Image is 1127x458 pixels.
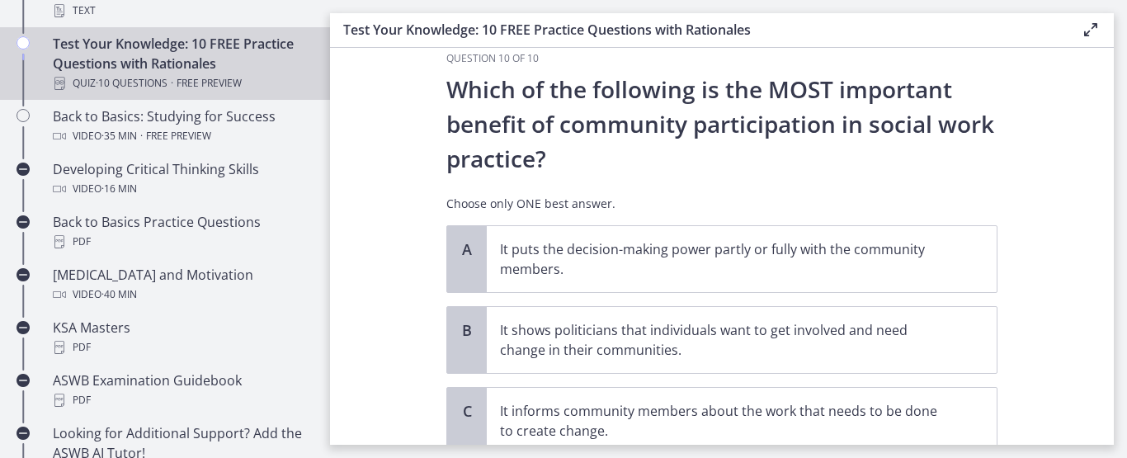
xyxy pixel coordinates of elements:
[140,126,143,146] span: ·
[101,179,137,199] span: · 16 min
[446,52,997,65] h3: Question 10 of 10
[53,318,310,357] div: KSA Masters
[53,73,310,93] div: Quiz
[177,73,242,93] span: Free preview
[457,320,477,340] span: B
[53,212,310,252] div: Back to Basics Practice Questions
[53,390,310,410] div: PDF
[500,239,950,279] p: It puts the decision-making power partly or fully with the community members.
[53,159,310,199] div: Developing Critical Thinking Skills
[446,196,997,212] p: Choose only ONE best answer.
[53,371,310,410] div: ASWB Examination Guidebook
[53,1,310,21] div: Text
[53,338,310,357] div: PDF
[146,126,211,146] span: Free preview
[457,401,477,421] span: C
[96,73,167,93] span: · 10 Questions
[53,126,310,146] div: Video
[53,106,310,146] div: Back to Basics: Studying for Success
[53,265,310,305] div: [MEDICAL_DATA] and Motivation
[446,72,997,176] p: Which of the following is the MOST important benefit of community participation in social work pr...
[101,285,137,305] span: · 40 min
[53,285,310,305] div: Video
[500,320,950,360] p: It shows politicians that individuals want to get involved and need change in their communities.
[53,179,310,199] div: Video
[500,401,950,441] p: It informs community members about the work that needs to be done to create change.
[171,73,173,93] span: ·
[343,20,1054,40] h3: Test Your Knowledge: 10 FREE Practice Questions with Rationales
[457,239,477,259] span: A
[53,232,310,252] div: PDF
[53,34,310,93] div: Test Your Knowledge: 10 FREE Practice Questions with Rationales
[101,126,137,146] span: · 35 min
